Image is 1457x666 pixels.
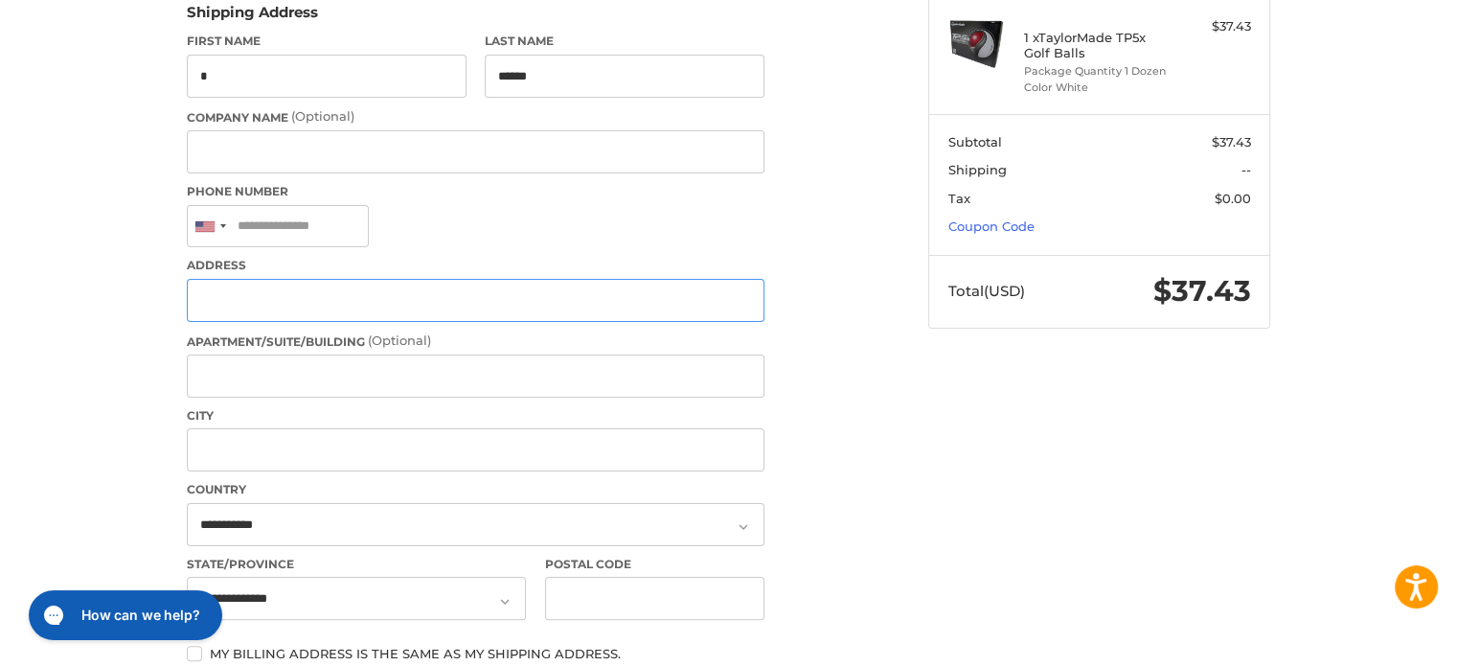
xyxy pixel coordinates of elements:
[485,33,764,50] label: Last Name
[187,183,764,200] label: Phone Number
[1241,162,1251,177] span: --
[1212,134,1251,149] span: $37.43
[187,407,764,425] label: City
[1153,273,1251,309] span: $37.43
[1024,80,1171,96] li: Color White
[187,257,764,274] label: Address
[187,33,467,50] label: First Name
[187,556,526,573] label: State/Province
[368,333,431,348] small: (Optional)
[1175,17,1251,36] div: $37.43
[188,206,232,247] div: United States: +1
[948,191,970,206] span: Tax
[948,218,1035,234] a: Coupon Code
[1299,614,1457,666] iframe: Google Customer Reviews
[187,2,318,33] legend: Shipping Address
[187,332,764,351] label: Apartment/Suite/Building
[1024,30,1171,61] h4: 1 x TaylorMade TP5x Golf Balls
[187,107,764,126] label: Company Name
[1024,63,1171,80] li: Package Quantity 1 Dozen
[545,556,765,573] label: Postal Code
[187,646,764,661] label: My billing address is the same as my shipping address.
[187,481,764,498] label: Country
[948,134,1002,149] span: Subtotal
[1215,191,1251,206] span: $0.00
[19,584,227,647] iframe: Gorgias live chat messenger
[948,162,1007,177] span: Shipping
[948,282,1025,300] span: Total (USD)
[291,108,354,124] small: (Optional)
